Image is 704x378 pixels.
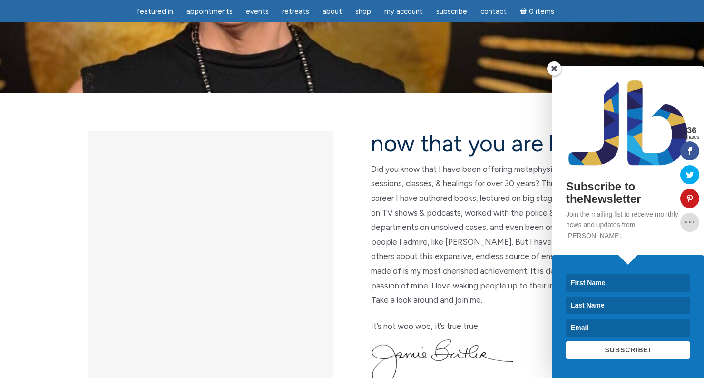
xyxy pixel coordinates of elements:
span: Contact [480,7,507,16]
span: Appointments [186,7,233,16]
span: featured in [137,7,173,16]
span: 36 [684,126,699,135]
span: 0 items [529,8,554,15]
span: About [323,7,342,16]
a: About [317,2,348,21]
span: Events [246,7,269,16]
a: Cart0 items [514,1,560,21]
span: Shop [355,7,371,16]
span: Subscribe [436,7,467,16]
h2: Subscribe to theNewsletter [566,180,690,206]
input: Email [566,319,690,337]
span: My Account [384,7,423,16]
a: Events [240,2,274,21]
input: First Name [566,274,690,292]
a: Contact [475,2,512,21]
h2: now that you are here… [371,131,616,156]
a: Appointments [181,2,238,21]
i: Cart [520,7,529,16]
button: SUBSCRIBE! [566,341,690,359]
input: Last Name [566,297,690,314]
a: Shop [350,2,377,21]
span: SUBSCRIBE! [605,346,651,354]
p: Join the mailing list to receive monthly news and updates from [PERSON_NAME]. [566,209,690,241]
a: featured in [131,2,179,21]
span: Shares [684,135,699,139]
a: Retreats [276,2,315,21]
a: Subscribe [430,2,473,21]
p: Did you know that I have been offering metaphysical & spiritual sessions, classes, & healings for... [371,162,616,308]
a: My Account [379,2,429,21]
span: Retreats [282,7,309,16]
p: It’s not woo woo, it’s true true, [371,319,616,334]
